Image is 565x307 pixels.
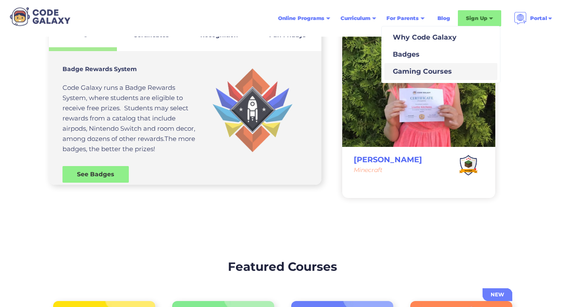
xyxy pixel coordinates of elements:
a: NEW [483,288,512,301]
div: For Parents [386,14,419,23]
div: For Parents [381,11,430,26]
div: Gaming Courses [389,66,452,77]
div: 1 of 7 [342,19,495,198]
div: Portal [530,14,547,23]
h4: Badge Rewards System [62,64,198,74]
div: Curriculum [341,14,370,23]
p: Code Galaxy runs a Badge Rewards System, where students are eligible to receive free prizes. Stud... [62,83,198,154]
div: Sign Up [458,10,501,26]
a: Why Code Galaxy [384,29,497,46]
div: carousel [342,19,495,198]
a: Blog [432,11,455,26]
div: [PERSON_NAME] [354,155,422,165]
div: Online Programs [273,11,335,26]
div: See Badges [62,170,129,178]
strong: Badges [71,30,95,37]
div: Portal [509,9,558,28]
strong: Fun Fridays [269,31,306,39]
div: Online Programs [278,14,324,23]
div: Why Code Galaxy [389,32,457,43]
nav: For Parents [381,26,500,83]
div: Badges [389,49,420,60]
a: Gaming Courses [384,63,497,80]
strong: Recognition [200,31,238,39]
div: Curriculum [335,11,381,26]
a: Badges [384,46,497,63]
h2: Featured Courses [228,258,337,275]
div: NEW [483,290,512,299]
div: Minecraft [354,166,422,174]
strong: Certificates [133,31,169,39]
a: See Badges [62,166,129,183]
div: Sign Up [466,14,487,23]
